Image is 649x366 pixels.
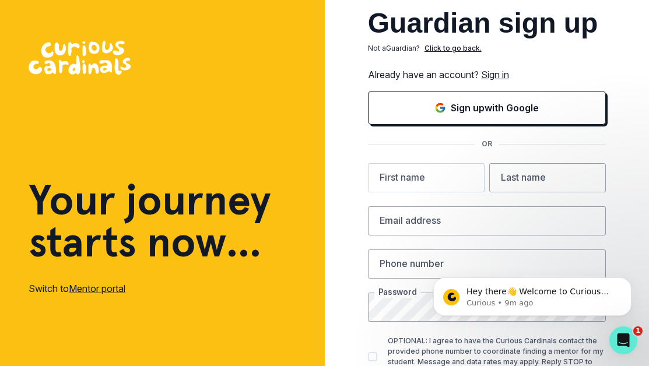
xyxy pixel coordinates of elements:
span: 1 [633,326,643,336]
iframe: Intercom notifications message [416,253,649,335]
h1: Your journey starts now... [29,179,271,263]
button: Sign in with Google (GSuite) [368,91,606,125]
p: OR [475,139,499,149]
p: Sign up with Google [451,101,539,115]
iframe: Intercom live chat [609,326,637,354]
p: Already have an account? [368,68,606,82]
p: Click to go back. [425,43,482,54]
a: Sign in [481,69,509,80]
p: Not a Guardian ? [368,43,420,54]
a: Mentor portal [69,283,125,294]
img: Curious Cardinals Logo [29,41,131,75]
span: Switch to [29,283,69,294]
h2: Guardian sign up [368,9,606,37]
